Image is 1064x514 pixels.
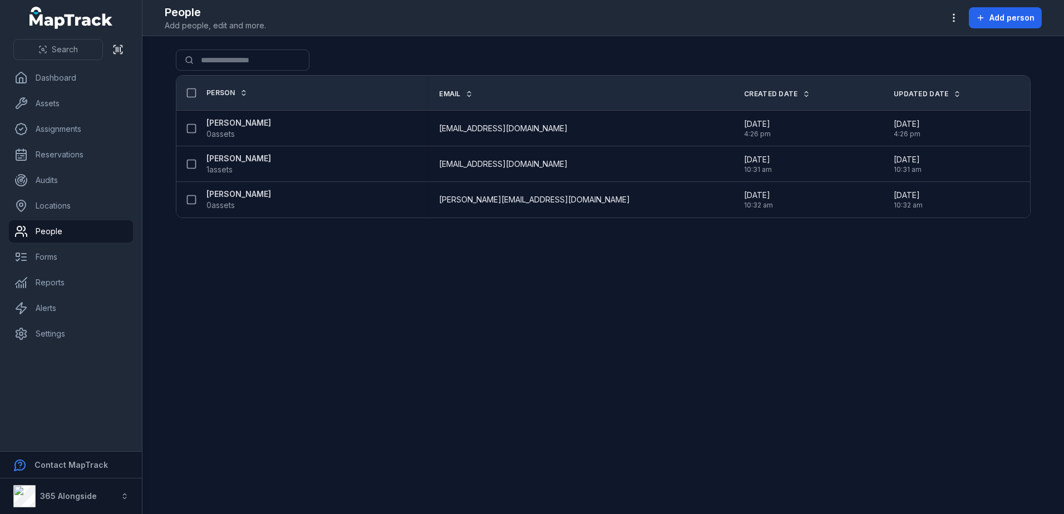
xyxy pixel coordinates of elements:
[9,271,133,294] a: Reports
[165,20,266,31] span: Add people, edit and more.
[744,90,810,98] a: Created Date
[206,128,235,140] span: 0 assets
[206,189,271,200] strong: [PERSON_NAME]
[744,90,798,98] span: Created Date
[9,323,133,345] a: Settings
[439,159,568,170] span: [EMAIL_ADDRESS][DOMAIN_NAME]
[894,154,922,165] span: [DATE]
[206,88,248,97] a: Person
[744,154,772,174] time: 29/08/2025, 10:31:57 am
[206,153,271,175] a: [PERSON_NAME]1assets
[29,7,113,29] a: MapTrack
[206,117,271,140] a: [PERSON_NAME]0assets
[206,153,271,164] strong: [PERSON_NAME]
[969,7,1042,28] button: Add person
[894,90,949,98] span: Updated Date
[744,190,773,201] span: [DATE]
[206,200,235,211] span: 0 assets
[9,220,133,243] a: People
[9,67,133,89] a: Dashboard
[35,460,108,469] strong: Contact MapTrack
[439,123,568,134] span: [EMAIL_ADDRESS][DOMAIN_NAME]
[744,154,772,165] span: [DATE]
[9,169,133,191] a: Audits
[9,297,133,319] a: Alerts
[165,4,266,20] h2: People
[9,92,133,115] a: Assets
[894,201,923,210] span: 10:32 am
[894,130,920,139] span: 4:26 pm
[439,90,473,98] a: Email
[206,189,271,211] a: [PERSON_NAME]0assets
[9,195,133,217] a: Locations
[206,88,235,97] span: Person
[439,194,630,205] span: [PERSON_NAME][EMAIL_ADDRESS][DOMAIN_NAME]
[744,190,773,210] time: 29/08/2025, 10:32:09 am
[206,117,271,128] strong: [PERSON_NAME]
[894,90,961,98] a: Updated Date
[894,190,923,210] time: 29/08/2025, 10:32:09 am
[9,118,133,140] a: Assignments
[13,39,103,60] button: Search
[439,90,461,98] span: Email
[9,144,133,166] a: Reservations
[744,130,771,139] span: 4:26 pm
[744,165,772,174] span: 10:31 am
[9,246,133,268] a: Forms
[894,118,920,139] time: 26/08/2025, 4:26:13 pm
[744,118,771,130] span: [DATE]
[894,154,922,174] time: 29/08/2025, 10:31:57 am
[744,201,773,210] span: 10:32 am
[989,12,1035,23] span: Add person
[52,44,78,55] span: Search
[894,165,922,174] span: 10:31 am
[206,164,233,175] span: 1 assets
[894,190,923,201] span: [DATE]
[894,118,920,130] span: [DATE]
[744,118,771,139] time: 26/08/2025, 4:26:13 pm
[40,491,97,501] strong: 365 Alongside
